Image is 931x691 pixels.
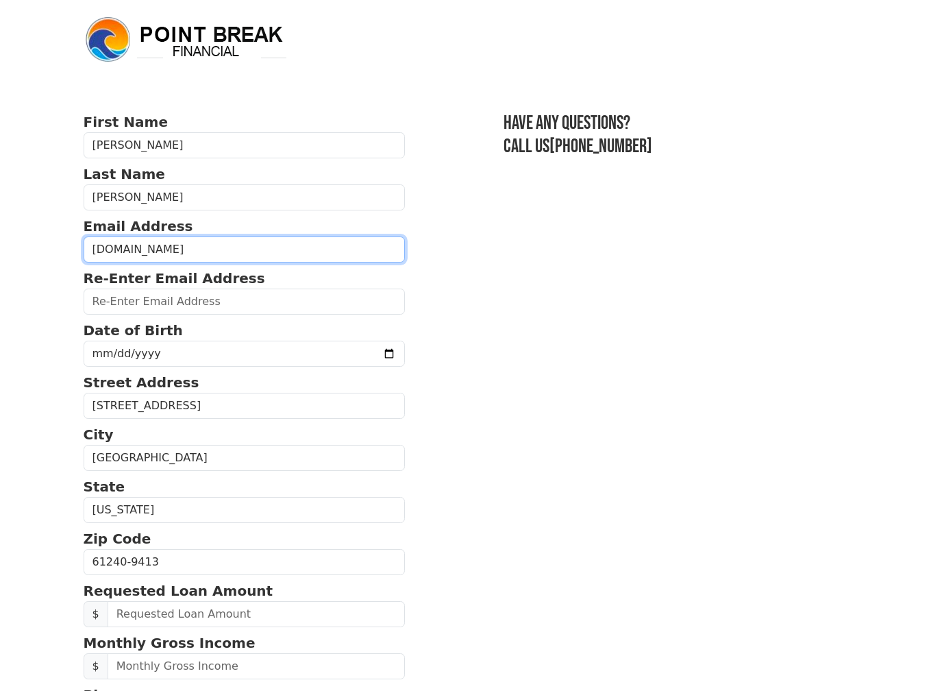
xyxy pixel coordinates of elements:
[84,270,265,287] strong: Re-Enter Email Address
[84,184,406,210] input: Last Name
[84,478,125,495] strong: State
[504,112,847,135] h3: Have any questions?
[84,653,108,679] span: $
[84,218,193,234] strong: Email Address
[84,601,108,627] span: $
[84,237,406,263] input: Email Address
[84,132,406,158] input: First Name
[84,549,406,575] input: Zip Code
[84,289,406,315] input: Re-Enter Email Address
[549,135,652,158] a: [PHONE_NUMBER]
[84,633,406,653] p: Monthly Gross Income
[84,322,183,339] strong: Date of Birth
[84,114,168,130] strong: First Name
[108,653,406,679] input: Monthly Gross Income
[84,374,199,391] strong: Street Address
[108,601,406,627] input: Requested Loan Amount
[84,426,114,443] strong: City
[84,15,289,64] img: logo.png
[84,166,165,182] strong: Last Name
[84,393,406,419] input: Street Address
[84,445,406,471] input: City
[504,135,847,158] h3: Call us
[84,531,151,547] strong: Zip Code
[84,583,273,599] strong: Requested Loan Amount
